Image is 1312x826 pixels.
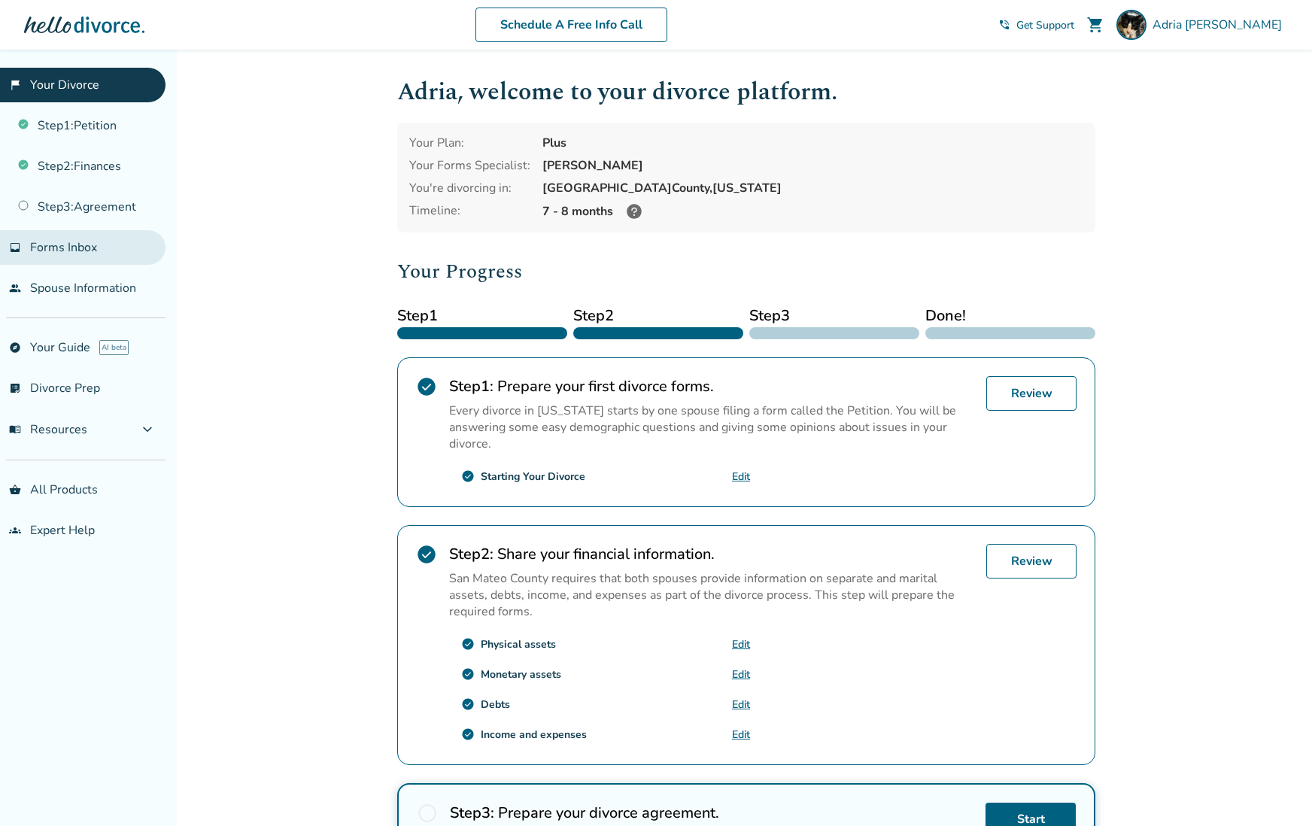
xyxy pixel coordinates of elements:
[30,239,97,256] span: Forms Inbox
[449,376,494,396] strong: Step 1 :
[409,135,530,151] div: Your Plan:
[998,19,1010,31] span: phone_in_talk
[925,305,1095,327] span: Done!
[1153,17,1288,33] span: Adria [PERSON_NAME]
[9,524,21,536] span: groups
[9,241,21,254] span: inbox
[975,221,1312,826] iframe: To enrich screen reader interactions, please activate Accessibility in Grammarly extension settings
[1086,16,1104,34] span: shopping_cart
[409,180,530,196] div: You're divorcing in:
[481,727,587,742] div: Income and expenses
[461,727,475,741] span: check_circle
[397,305,567,327] span: Step 1
[138,421,156,439] span: expand_more
[449,544,974,564] h2: Share your financial information.
[732,697,750,712] a: Edit
[481,469,585,484] div: Starting Your Divorce
[998,18,1074,32] a: phone_in_talkGet Support
[9,382,21,394] span: list_alt_check
[481,667,561,682] div: Monetary assets
[9,282,21,294] span: people
[732,727,750,742] a: Edit
[975,221,1312,826] div: Chat Widget
[397,257,1095,287] h2: Your Progress
[449,570,974,620] p: San Mateo County requires that both spouses provide information on separate and marital assets, d...
[416,544,437,565] span: check_circle
[99,340,129,355] span: AI beta
[749,305,919,327] span: Step 3
[461,637,475,651] span: check_circle
[450,803,973,823] h2: Prepare your divorce agreement.
[416,376,437,397] span: check_circle
[9,342,21,354] span: explore
[542,202,1083,220] div: 7 - 8 months
[461,469,475,483] span: check_circle
[732,637,750,651] a: Edit
[449,544,494,564] strong: Step 2 :
[573,305,743,327] span: Step 2
[732,667,750,682] a: Edit
[9,79,21,91] span: flag_2
[449,376,974,396] h2: Prepare your first divorce forms.
[461,697,475,711] span: check_circle
[542,157,1083,174] div: [PERSON_NAME]
[9,421,87,438] span: Resources
[449,402,974,452] p: Every divorce in [US_STATE] starts by one spouse filing a form called the Petition. You will be a...
[481,637,556,651] div: Physical assets
[450,803,494,823] strong: Step 3 :
[732,469,750,484] a: Edit
[475,8,667,42] a: Schedule A Free Info Call
[9,484,21,496] span: shopping_basket
[542,180,1083,196] div: [GEOGRAPHIC_DATA] County, [US_STATE]
[417,803,438,824] span: radio_button_unchecked
[542,135,1083,151] div: Plus
[9,424,21,436] span: menu_book
[397,74,1095,111] h1: Adria , welcome to your divorce platform.
[481,697,510,712] div: Debts
[409,157,530,174] div: Your Forms Specialist:
[409,202,530,220] div: Timeline:
[461,667,475,681] span: check_circle
[1016,18,1074,32] span: Get Support
[1116,10,1146,40] img: Adria Olender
